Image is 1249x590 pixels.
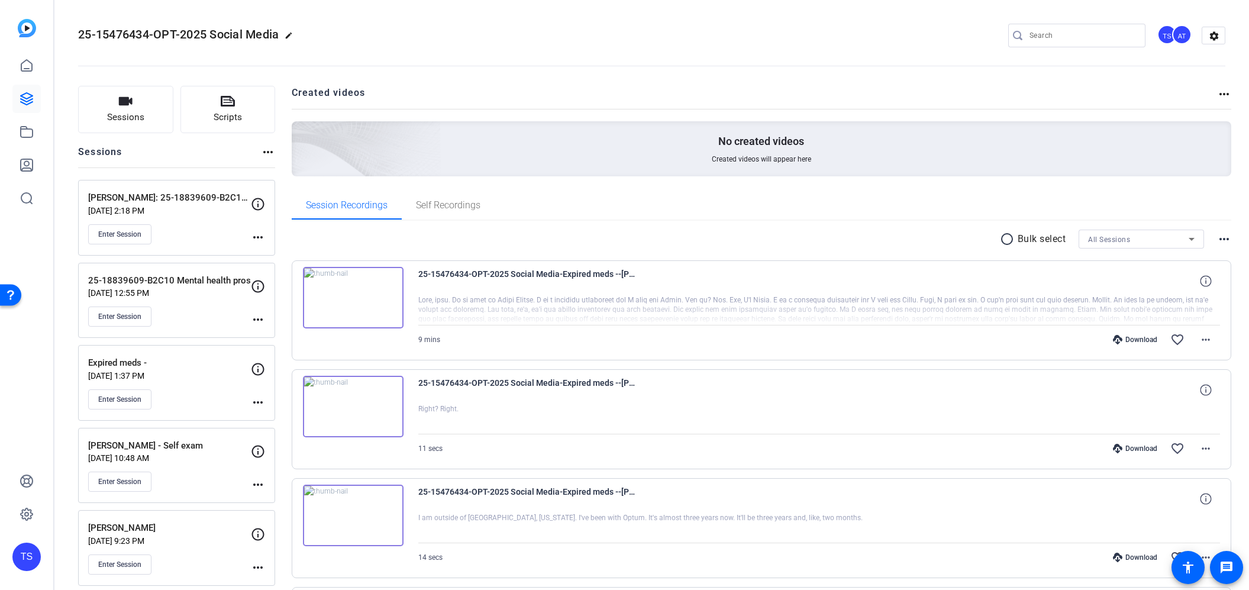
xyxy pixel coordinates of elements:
[1107,553,1163,562] div: Download
[306,201,388,210] span: Session Recordings
[88,371,251,381] p: [DATE] 1:37 PM
[88,536,251,546] p: [DATE] 9:23 PM
[1199,441,1213,456] mat-icon: more_horiz
[1157,25,1178,46] ngx-avatar: Tilt Studios
[418,444,443,453] span: 11 secs
[98,312,141,321] span: Enter Session
[88,389,151,410] button: Enter Session
[78,27,279,41] span: 25-15476434-OPT-2025 Social Media
[1170,550,1185,565] mat-icon: favorite_border
[1217,87,1231,101] mat-icon: more_horiz
[251,478,265,492] mat-icon: more_horiz
[1217,232,1231,246] mat-icon: more_horiz
[88,191,251,205] p: [PERSON_NAME]: 25-18839609-B2C10 Tips to raise healthy children
[1170,333,1185,347] mat-icon: favorite_border
[88,472,151,492] button: Enter Session
[1199,333,1213,347] mat-icon: more_horiz
[418,376,637,404] span: 25-15476434-OPT-2025 Social Media-Expired meds --[PERSON_NAME]-2025-09-16-11-47-14-159-2
[718,134,804,149] p: No created videos
[98,230,141,239] span: Enter Session
[418,267,637,295] span: 25-15476434-OPT-2025 Social Media-Expired meds --[PERSON_NAME]-2025-09-16-11-52-36-986-2
[712,154,811,164] span: Created videos will appear here
[88,521,251,535] p: [PERSON_NAME]
[1202,27,1226,45] mat-icon: settings
[88,307,151,327] button: Enter Session
[292,86,1218,109] h2: Created videos
[303,267,404,328] img: thumb-nail
[418,336,440,344] span: 9 mins
[98,477,141,486] span: Enter Session
[1157,25,1177,44] div: TS
[303,376,404,437] img: thumb-nail
[261,145,275,159] mat-icon: more_horiz
[1172,25,1192,44] div: AT
[78,86,173,133] button: Sessions
[88,224,151,244] button: Enter Session
[418,485,637,513] span: 25-15476434-OPT-2025 Social Media-Expired meds --[PERSON_NAME]-2025-09-16-11-46-14-275-2
[98,560,141,569] span: Enter Session
[107,111,144,124] span: Sessions
[1018,232,1066,246] p: Bulk select
[251,395,265,410] mat-icon: more_horiz
[418,553,443,562] span: 14 secs
[12,543,41,571] div: TS
[159,4,441,261] img: Creted videos background
[1199,550,1213,565] mat-icon: more_horiz
[88,206,251,215] p: [DATE] 2:18 PM
[88,288,251,298] p: [DATE] 12:55 PM
[1000,232,1018,246] mat-icon: radio_button_unchecked
[88,554,151,575] button: Enter Session
[1172,25,1193,46] ngx-avatar: Abraham Turcotte
[180,86,276,133] button: Scripts
[98,395,141,404] span: Enter Session
[1219,560,1234,575] mat-icon: message
[1170,441,1185,456] mat-icon: favorite_border
[88,453,251,463] p: [DATE] 10:48 AM
[18,19,36,37] img: blue-gradient.svg
[285,31,299,46] mat-icon: edit
[88,439,251,453] p: [PERSON_NAME] - Self exam
[214,111,242,124] span: Scripts
[88,356,251,370] p: Expired meds -
[1107,335,1163,344] div: Download
[251,230,265,244] mat-icon: more_horiz
[303,485,404,546] img: thumb-nail
[1107,444,1163,453] div: Download
[78,145,122,167] h2: Sessions
[251,312,265,327] mat-icon: more_horiz
[1029,28,1136,43] input: Search
[1088,236,1130,244] span: All Sessions
[251,560,265,575] mat-icon: more_horiz
[416,201,480,210] span: Self Recordings
[1181,560,1195,575] mat-icon: accessibility
[88,274,251,288] p: 25-18839609-B2C10 Mental health pros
